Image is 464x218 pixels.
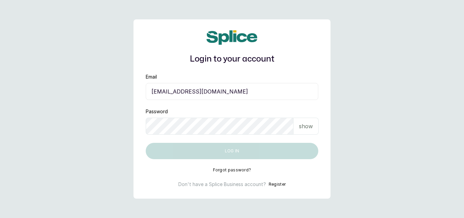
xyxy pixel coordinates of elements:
[213,167,251,173] button: Forgot password?
[146,73,157,80] label: Email
[146,143,318,159] button: Log in
[269,181,286,188] button: Register
[146,53,318,65] h1: Login to your account
[146,83,318,100] input: email@acme.com
[299,122,313,130] p: show
[178,181,266,188] p: Don't have a Splice Business account?
[146,108,168,115] label: Password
